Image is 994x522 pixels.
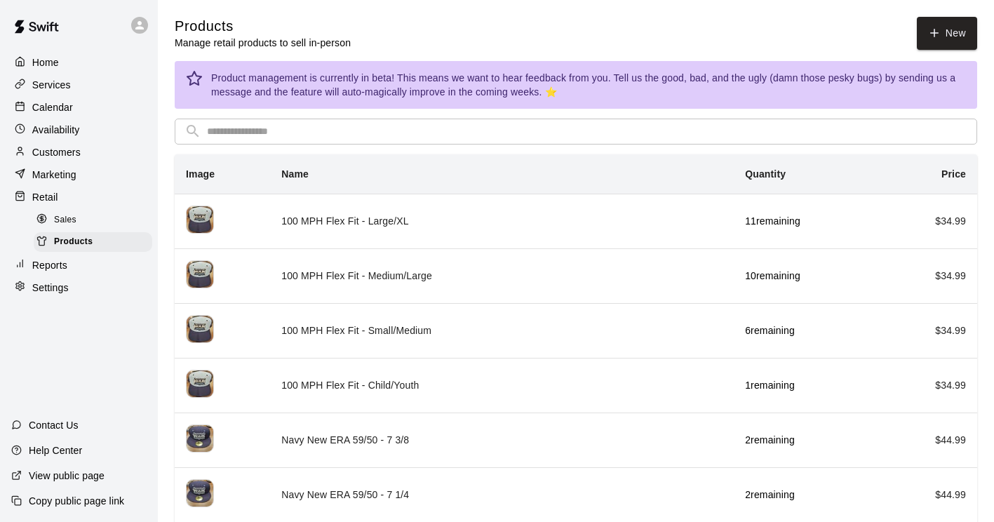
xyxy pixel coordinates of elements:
img: product 1769 [186,260,214,288]
p: Settings [32,281,69,295]
b: Price [941,168,966,180]
a: Retail [11,187,147,208]
td: 100 MPH Flex Fit - Child/Youth [270,358,734,413]
img: product 1768 [186,315,214,343]
span: Products [54,235,93,249]
a: Services [11,74,147,95]
a: Calendar [11,97,147,118]
a: Sales [34,209,158,231]
a: sending us a message [211,72,955,98]
p: 2 remaining [745,433,867,447]
a: Reports [11,255,147,276]
p: 6 remaining [745,323,867,337]
td: $ 44.99 [878,467,977,522]
span: Sales [54,213,76,227]
td: 100 MPH Flex Fit - Small/Medium [270,303,734,358]
p: Manage retail products to sell in-person [175,36,351,50]
img: product 1770 [186,206,214,234]
a: Products [34,231,158,253]
a: Customers [11,142,147,163]
b: Name [281,168,309,180]
p: 10 remaining [745,269,867,283]
a: Marketing [11,164,147,185]
td: $ 34.99 [878,303,977,358]
p: Retail [32,190,58,204]
p: Services [32,78,71,92]
p: Help Center [29,443,82,457]
p: 1 remaining [745,378,867,392]
td: 100 MPH Flex Fit - Large/XL [270,194,734,248]
p: Home [32,55,59,69]
p: Availability [32,123,80,137]
p: Customers [32,145,81,159]
p: Copy public page link [29,494,124,508]
b: Quantity [745,168,786,180]
p: View public page [29,469,105,483]
a: Settings [11,277,147,298]
img: product 1765 [186,479,214,507]
p: 11 remaining [745,214,867,228]
p: Marketing [32,168,76,182]
b: Image [186,168,215,180]
div: Products [34,232,152,252]
td: $ 34.99 [878,358,977,413]
td: 100 MPH Flex Fit - Medium/Large [270,248,734,303]
a: New [917,17,977,50]
img: product 1766 [186,424,214,453]
td: Navy New ERA 59/50 - 7 3/8 [270,413,734,467]
h5: Products [175,17,351,36]
p: Reports [32,258,67,272]
td: $ 44.99 [878,413,977,467]
td: Navy New ERA 59/50 - 7 1/4 [270,467,734,522]
td: $ 34.99 [878,194,977,248]
p: 2 remaining [745,488,867,502]
img: product 1767 [186,370,214,398]
a: Availability [11,119,147,140]
div: Sales [34,210,152,230]
div: Product management is currently in beta! This means we want to hear feedback from you. Tell us th... [211,65,966,105]
a: Home [11,52,147,73]
p: Contact Us [29,418,79,432]
td: $ 34.99 [878,248,977,303]
p: Calendar [32,100,73,114]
